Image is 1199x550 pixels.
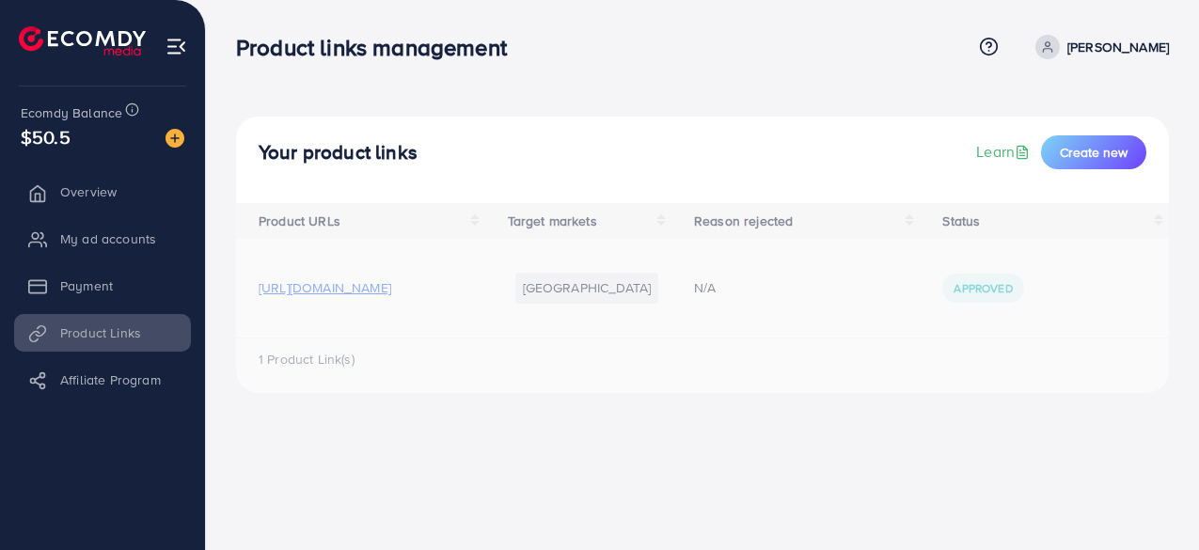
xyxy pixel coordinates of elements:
a: [PERSON_NAME] [1028,35,1169,59]
img: logo [19,26,146,55]
h3: Product links management [236,34,522,61]
h4: Your product links [259,141,418,165]
span: Create new [1060,143,1128,162]
img: image [166,129,184,148]
img: menu [166,36,187,57]
span: Ecomdy Balance [21,103,122,122]
button: Create new [1041,135,1146,169]
a: Learn [976,141,1033,163]
p: [PERSON_NAME] [1067,36,1169,58]
span: $50.5 [21,123,71,150]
